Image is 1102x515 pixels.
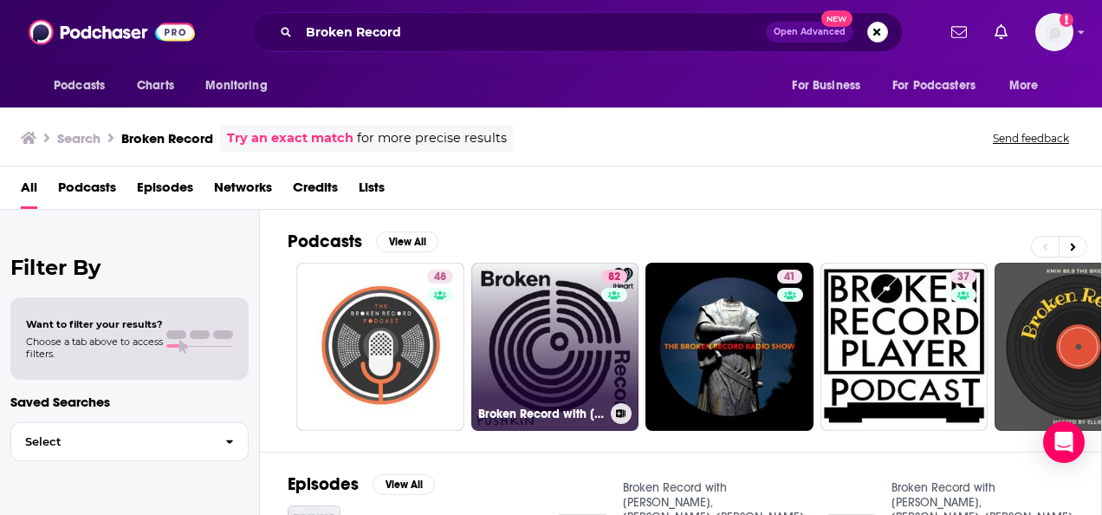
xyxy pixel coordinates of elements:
[1043,421,1085,463] div: Open Intercom Messenger
[26,318,163,330] span: Want to filter your results?
[251,12,903,52] div: Search podcasts, credits, & more...
[359,173,385,209] a: Lists
[21,173,37,209] a: All
[608,269,620,286] span: 82
[296,263,464,431] a: 48
[950,270,976,284] a: 37
[205,74,267,98] span: Monitoring
[944,17,974,47] a: Show notifications dropdown
[988,17,1014,47] a: Show notifications dropdown
[784,269,795,286] span: 41
[821,10,852,27] span: New
[293,173,338,209] a: Credits
[1035,13,1073,51] button: Show profile menu
[299,18,766,46] input: Search podcasts, credits, & more...
[957,269,969,286] span: 37
[10,422,249,461] button: Select
[376,231,438,252] button: View All
[997,69,1060,102] button: open menu
[1035,13,1073,51] span: Logged in as SusanHershberg
[193,69,289,102] button: open menu
[820,263,989,431] a: 37
[126,69,185,102] a: Charts
[11,436,211,447] span: Select
[427,270,453,284] a: 48
[645,263,814,431] a: 41
[214,173,272,209] a: Networks
[54,74,105,98] span: Podcasts
[780,69,882,102] button: open menu
[29,16,195,49] img: Podchaser - Follow, Share and Rate Podcasts
[137,74,174,98] span: Charts
[1060,13,1073,27] svg: Add a profile image
[478,407,604,421] h3: Broken Record with [PERSON_NAME], [PERSON_NAME], [PERSON_NAME] and [PERSON_NAME]
[434,269,446,286] span: 48
[288,473,359,495] h2: Episodes
[881,69,1001,102] button: open menu
[601,270,627,284] a: 82
[357,128,507,148] span: for more precise results
[892,74,976,98] span: For Podcasters
[988,131,1074,146] button: Send feedback
[792,74,860,98] span: For Business
[227,128,353,148] a: Try an exact match
[471,263,639,431] a: 82Broken Record with [PERSON_NAME], [PERSON_NAME], [PERSON_NAME] and [PERSON_NAME]
[42,69,127,102] button: open menu
[26,336,163,360] span: Choose a tab above to access filters.
[288,473,435,495] a: EpisodesView All
[10,394,249,410] p: Saved Searches
[58,173,116,209] a: Podcasts
[774,28,846,36] span: Open Advanced
[766,22,853,42] button: Open AdvancedNew
[1009,74,1039,98] span: More
[288,231,438,252] a: PodcastsView All
[121,130,213,147] h3: Broken Record
[137,173,193,209] a: Episodes
[57,130,100,147] h3: Search
[10,255,249,280] h2: Filter By
[288,231,362,252] h2: Podcasts
[373,474,435,495] button: View All
[777,270,802,284] a: 41
[1035,13,1073,51] img: User Profile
